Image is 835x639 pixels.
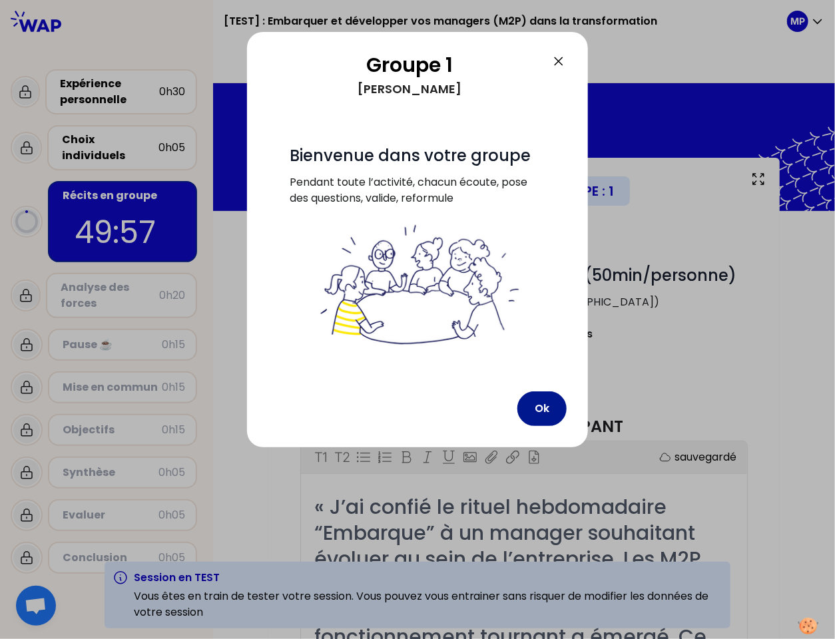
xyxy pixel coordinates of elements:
[268,77,551,101] div: [PERSON_NAME]
[268,53,551,77] h2: Groupe 1
[290,144,531,166] span: Bienvenue dans votre groupe
[290,174,545,222] p: Pendant toute l’activité, chacun écoute, pose des questions, valide, reformule
[313,222,522,349] img: filesOfInstructions%2Fbienvenue%20dans%20votre%20groupe%20-%20petit.png
[517,391,567,426] button: Ok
